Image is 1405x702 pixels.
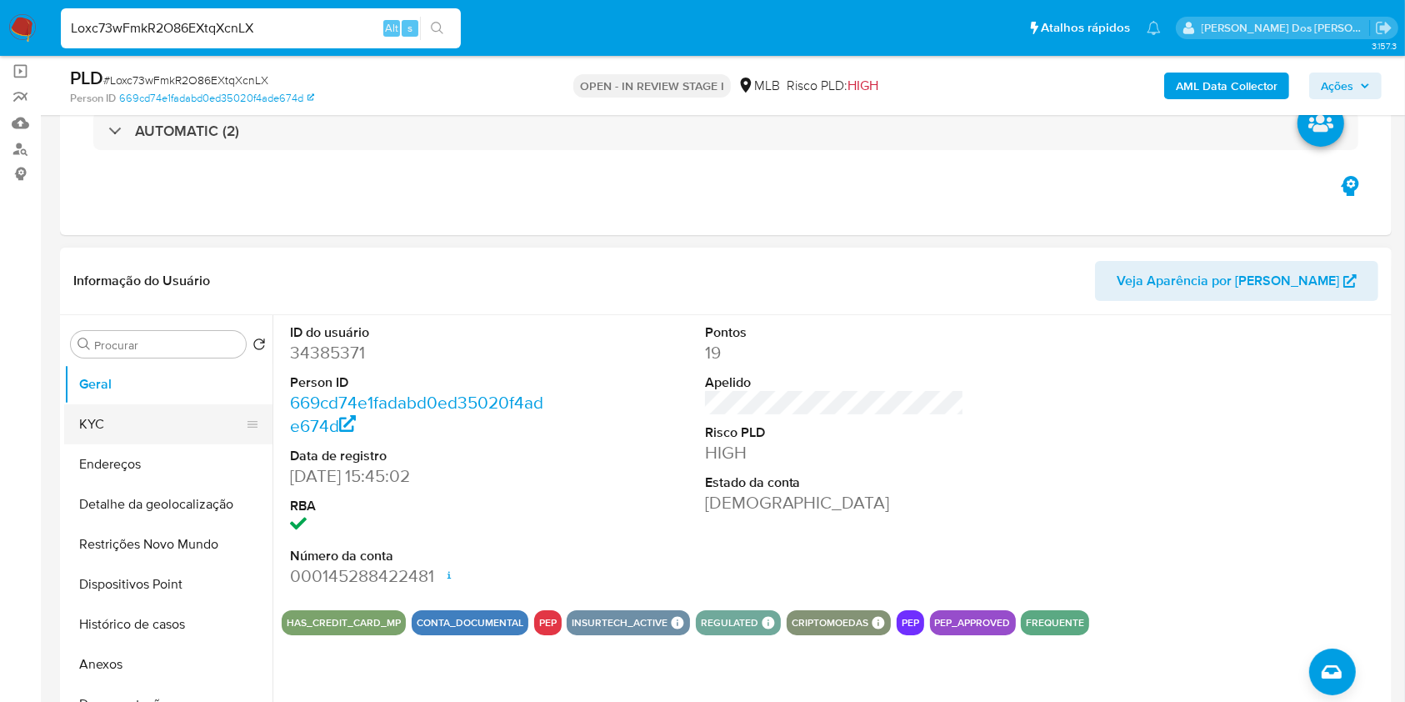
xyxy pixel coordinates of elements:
[73,273,210,289] h1: Informação do Usuário
[70,64,103,91] b: PLD
[64,364,272,404] button: Geral
[1202,20,1370,36] p: priscilla.barbante@mercadopago.com.br
[1372,39,1397,53] span: 3.157.3
[1321,73,1353,99] span: Ações
[290,390,543,438] a: 669cd74e1fadabd0ed35020f4ade674d
[385,20,398,36] span: Alt
[1095,261,1378,301] button: Veja Aparência por [PERSON_NAME]
[119,91,314,106] a: 669cd74e1fadabd0ed35020f4ade674d
[847,76,878,95] span: HIGH
[64,444,272,484] button: Endereços
[705,323,965,342] dt: Pontos
[1176,73,1277,99] b: AML Data Collector
[737,77,780,95] div: MLB
[1117,261,1339,301] span: Veja Aparência por [PERSON_NAME]
[135,122,239,140] h3: AUTOMATIC (2)
[64,644,272,684] button: Anexos
[64,564,272,604] button: Dispositivos Point
[70,91,116,106] b: Person ID
[64,404,259,444] button: KYC
[290,447,550,465] dt: Data de registro
[1164,73,1289,99] button: AML Data Collector
[61,18,461,39] input: Pesquise usuários ou casos...
[64,484,272,524] button: Detalhe da geolocalização
[705,341,965,364] dd: 19
[290,374,550,392] dt: Person ID
[420,17,454,40] button: search-icon
[1041,19,1130,37] span: Atalhos rápidos
[64,524,272,564] button: Restrições Novo Mundo
[705,424,965,442] dt: Risco PLD
[290,497,550,515] dt: RBA
[290,323,550,342] dt: ID do usuário
[705,491,965,514] dd: [DEMOGRAPHIC_DATA]
[705,474,965,492] dt: Estado da conta
[77,338,91,351] button: Procurar
[1309,73,1382,99] button: Ações
[290,341,550,364] dd: 34385371
[705,374,965,392] dt: Apelido
[94,338,239,353] input: Procurar
[93,112,1358,150] div: AUTOMATIC (2)
[705,441,965,464] dd: HIGH
[787,77,878,95] span: Risco PLD:
[290,547,550,565] dt: Número da conta
[407,20,412,36] span: s
[252,338,266,356] button: Retornar ao pedido padrão
[1147,21,1161,35] a: Notificações
[290,464,550,488] dd: [DATE] 15:45:02
[103,72,268,88] span: # Loxc73wFmkR2O86EXtqXcnLX
[64,604,272,644] button: Histórico de casos
[290,564,550,588] dd: 000145288422481
[1375,19,1392,37] a: Sair
[573,74,731,98] p: OPEN - IN REVIEW STAGE I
